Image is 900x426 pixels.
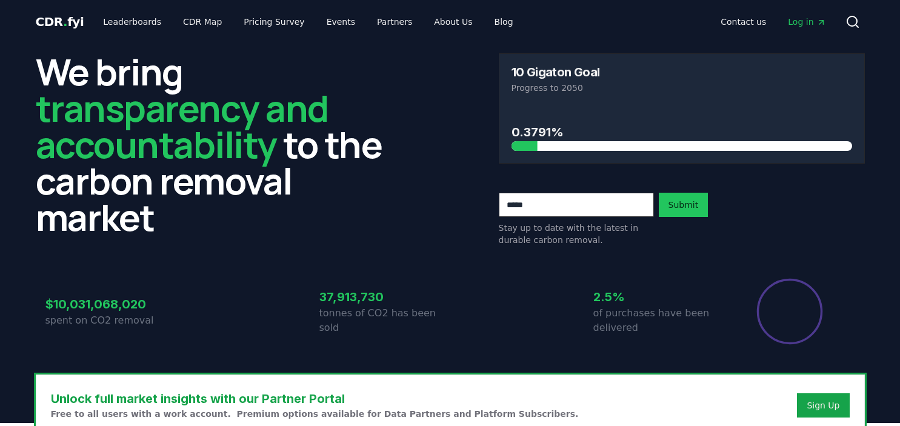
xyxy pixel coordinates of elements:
[424,11,482,33] a: About Us
[36,15,84,29] span: CDR fyi
[319,288,450,306] h3: 37,913,730
[593,288,724,306] h3: 2.5%
[807,399,839,411] a: Sign Up
[51,390,579,408] h3: Unlock full market insights with our Partner Portal
[317,11,365,33] a: Events
[512,82,852,94] p: Progress to 2050
[45,313,176,328] p: spent on CO2 removal
[512,123,852,141] h3: 0.3791%
[788,16,825,28] span: Log in
[45,295,176,313] h3: $10,031,068,020
[93,11,522,33] nav: Main
[173,11,232,33] a: CDR Map
[659,193,708,217] button: Submit
[51,408,579,420] p: Free to all users with a work account. Premium options available for Data Partners and Platform S...
[756,278,824,345] div: Percentage of sales delivered
[63,15,67,29] span: .
[512,66,600,78] h3: 10 Gigaton Goal
[36,13,84,30] a: CDR.fyi
[485,11,523,33] a: Blog
[93,11,171,33] a: Leaderboards
[319,306,450,335] p: tonnes of CO2 has been sold
[711,11,835,33] nav: Main
[797,393,849,418] button: Sign Up
[36,53,402,235] h2: We bring to the carbon removal market
[234,11,314,33] a: Pricing Survey
[778,11,835,33] a: Log in
[36,83,328,169] span: transparency and accountability
[711,11,776,33] a: Contact us
[499,222,654,246] p: Stay up to date with the latest in durable carbon removal.
[367,11,422,33] a: Partners
[593,306,724,335] p: of purchases have been delivered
